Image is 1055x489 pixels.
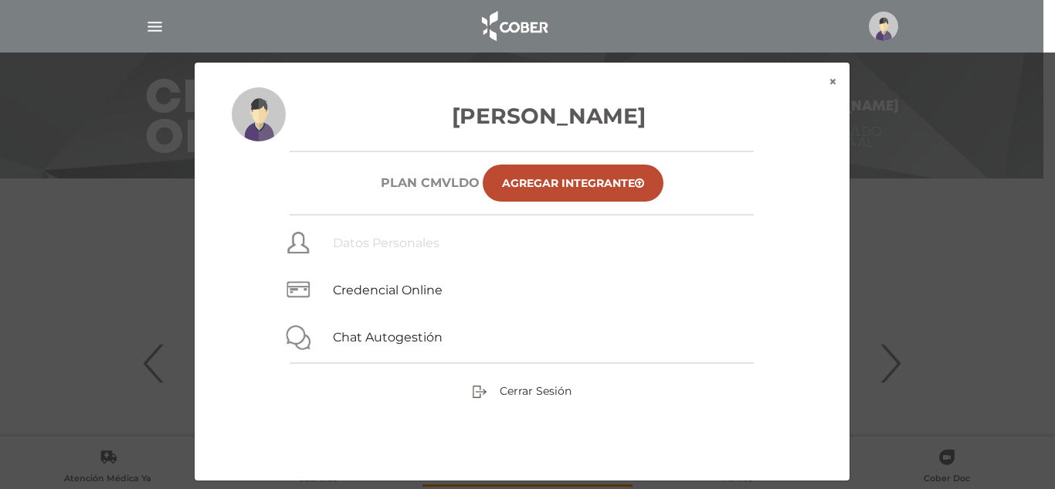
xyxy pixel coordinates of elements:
[232,87,286,141] img: profile-placeholder.svg
[500,384,572,398] span: Cerrar Sesión
[472,384,487,399] img: sign-out.png
[483,165,663,202] a: Agregar Integrante
[381,175,480,190] h6: Plan CMVLDO
[472,383,572,397] a: Cerrar Sesión
[333,283,443,297] a: Credencial Online
[333,330,443,345] a: Chat Autogestión
[816,63,850,101] button: ×
[869,12,898,41] img: profile-placeholder.svg
[145,17,165,36] img: Cober_menu-lines-white.svg
[232,100,812,132] h3: [PERSON_NAME]
[473,8,555,45] img: logo_cober_home-white.png
[333,236,439,250] a: Datos Personales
